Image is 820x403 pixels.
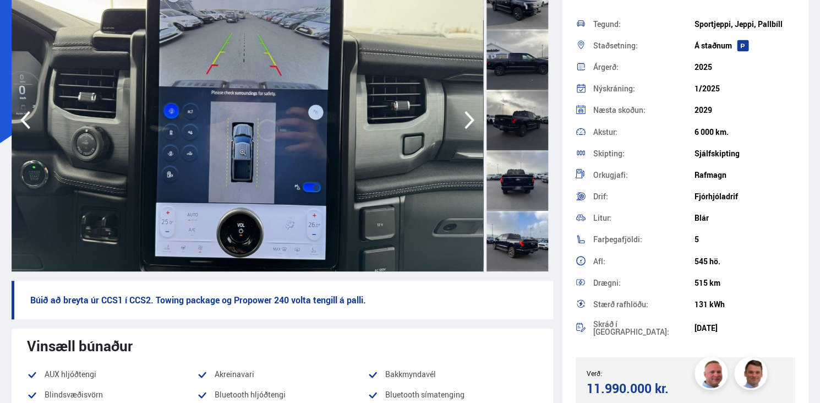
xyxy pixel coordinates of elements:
[593,320,694,336] div: Skráð í [GEOGRAPHIC_DATA]:
[593,301,694,308] div: Stærð rafhlöðu:
[593,42,694,50] div: Staðsetning:
[12,281,553,319] p: Búið að breyta úr CCS1 í CCS2. Towing package og Propower 240 volta tengill á palli.
[695,235,795,244] div: 5
[695,171,795,179] div: Rafmagn
[695,324,795,333] div: [DATE]
[9,4,42,37] button: Opna LiveChat spjallviðmót
[27,388,197,401] li: Blindsvæðisvörn
[593,193,694,200] div: Drif:
[695,149,795,158] div: Sjálfskipting
[593,171,694,179] div: Orkugjafi:
[695,20,795,29] div: Sportjeppi, Jeppi, Pallbíll
[695,192,795,201] div: Fjórhjóladrif
[593,85,694,92] div: Nýskráning:
[197,368,367,381] li: Akreinavari
[695,63,795,72] div: 2025
[593,150,694,157] div: Skipting:
[695,84,795,93] div: 1/2025
[593,106,694,114] div: Næsta skoðun:
[695,279,795,287] div: 515 km
[587,381,682,396] div: 11.990.000 kr.
[368,388,538,401] li: Bluetooth símatenging
[593,63,694,71] div: Árgerð:
[27,368,197,381] li: AUX hljóðtengi
[695,257,795,266] div: 545 hö.
[736,358,769,391] img: FbJEzSuNWCJXmdc-.webp
[368,368,538,381] li: Bakkmyndavél
[695,41,795,50] div: Á staðnum
[593,128,694,136] div: Akstur:
[696,358,729,391] img: siFngHWaQ9KaOqBr.png
[695,214,795,222] div: Blár
[593,214,694,222] div: Litur:
[197,388,367,401] li: Bluetooth hljóðtengi
[695,106,795,115] div: 2029
[593,279,694,287] div: Drægni:
[593,258,694,265] div: Afl:
[593,236,694,243] div: Farþegafjöldi:
[695,300,795,309] div: 131 kWh
[587,369,685,377] div: Verð:
[27,337,538,354] div: Vinsæll búnaður
[695,128,795,137] div: 6 000 km.
[593,20,694,28] div: Tegund:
